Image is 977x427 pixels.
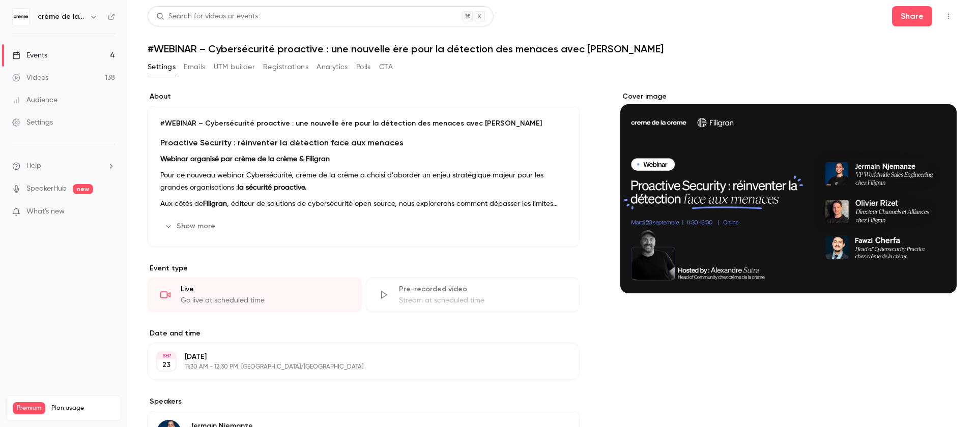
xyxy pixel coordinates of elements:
[379,59,393,75] button: CTA
[160,137,567,149] h3: Proactive Security : réinventer la détection face aux menaces
[620,91,957,102] label: Cover image
[156,11,258,22] div: Search for videos or events
[12,161,115,171] li: help-dropdown-opener
[317,59,348,75] button: Analytics
[203,200,227,207] strong: Filigran
[148,59,176,75] button: Settings
[366,278,580,312] div: Pre-recorded videoStream at scheduled time
[160,156,330,163] strong: Webinar organisé par crème de la crème & Filigran
[399,284,567,294] div: Pre-recorded video
[13,9,29,25] img: crème de la crème
[356,59,371,75] button: Polls
[148,263,580,273] p: Event type
[38,12,85,22] h6: crème de la crème
[148,278,362,312] div: LiveGo live at scheduled time
[184,59,205,75] button: Emails
[12,95,58,105] div: Audience
[892,6,932,26] button: Share
[12,73,48,83] div: Videos
[148,396,580,407] label: Speakers
[160,169,567,194] p: Pour ce nouveau webinar Cybersécurité, crème de la crème a choisi d’aborder un enjeu stratégique ...
[12,50,47,60] div: Events
[214,59,255,75] button: UTM builder
[162,360,170,370] p: 23
[26,184,67,194] a: SpeakerHub
[26,161,41,171] span: Help
[181,284,349,294] div: Live
[157,352,176,359] div: SEP
[185,363,526,371] p: 11:30 AM - 12:30 PM, [GEOGRAPHIC_DATA]/[GEOGRAPHIC_DATA]
[12,117,53,128] div: Settings
[181,295,349,306] div: Go live at scheduled time
[185,352,526,362] p: [DATE]
[13,402,45,414] span: Premium
[620,91,957,293] section: Cover image
[160,118,567,129] p: #WEBINAR – Cybersécurité proactive : une nouvelle ère pour la détection des menaces avec [PERSON_...
[103,207,115,217] iframe: Noticeable Trigger
[148,43,957,55] h1: #WEBINAR – Cybersécurité proactive : une nouvelle ère pour la détection des menaces avec [PERSON_...
[51,404,114,412] span: Plan usage
[160,218,221,234] button: Show more
[238,184,306,191] strong: la sécurité proactive.
[73,184,93,194] span: new
[160,198,567,210] p: Aux côtés de , éditeur de solutions de cybersécurité open source, nous explorerons comment dépass...
[263,59,308,75] button: Registrations
[148,91,580,102] label: About
[26,206,65,217] span: What's new
[399,295,567,306] div: Stream at scheduled time
[148,328,580,339] label: Date and time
